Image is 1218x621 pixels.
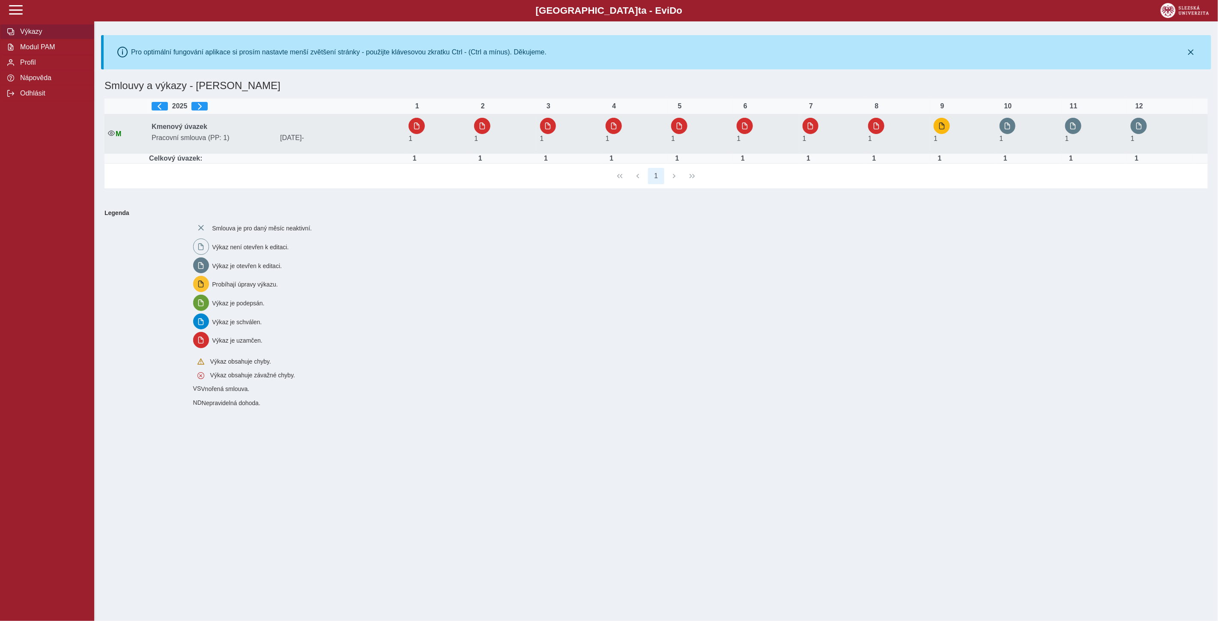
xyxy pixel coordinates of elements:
div: Úvazek : 8 h / den. 40 h / týden. [1128,155,1145,162]
span: Smlouva vnořená do kmene [193,399,202,406]
span: Profil [18,59,87,66]
span: Úvazek : 8 h / den. 40 h / týden. [803,135,806,142]
i: Smlouva je aktivní [108,130,115,137]
span: Výkaz je otevřen k editaci. [212,263,282,269]
span: Úvazek : 8 h / den. 40 h / týden. [1000,135,1003,142]
span: Úvazek : 8 h / den. 40 h / týden. [737,135,740,142]
span: - [302,134,304,141]
div: Úvazek : 8 h / den. 40 h / týden. [669,155,686,162]
span: Nápověda [18,74,87,82]
div: Úvazek : 8 h / den. 40 h / týden. [866,155,883,162]
span: [DATE] [277,134,405,142]
span: Pracovní smlouva (PP: 1) [148,134,277,142]
span: Výkaz obsahuje závažné chyby. [210,372,295,379]
span: Úvazek : 8 h / den. 40 h / týden. [474,135,478,142]
h1: Smlouvy a výkazy - [PERSON_NAME] [101,76,1026,95]
div: Úvazek : 8 h / den. 40 h / týden. [472,155,489,162]
span: Výkaz je podepsán. [212,300,264,307]
div: 6 [737,102,754,110]
span: t [638,5,641,16]
span: D [669,5,676,16]
div: 4 [606,102,623,110]
span: Vnořená smlouva. [201,385,249,392]
span: Úvazek : 8 h / den. 40 h / týden. [409,135,412,142]
b: Kmenový úvazek [152,123,207,130]
b: Legenda [101,206,1204,220]
span: Úvazek : 8 h / den. 40 h / týden. [540,135,544,142]
span: Údaje souhlasí s údaji v Magionu [116,130,121,137]
div: 2025 [152,102,402,110]
span: Úvazek : 8 h / den. 40 h / týden. [671,135,675,142]
div: 11 [1065,102,1082,110]
span: Nepravidelná dohoda. [202,400,260,406]
span: Výkaz není otevřen k editaci. [212,244,289,251]
div: Úvazek : 8 h / den. 40 h / týden. [734,155,751,162]
span: Smlouva vnořená do kmene [193,385,201,392]
span: Výkazy [18,28,87,36]
span: Výkaz obsahuje chyby. [210,358,271,365]
td: Celkový úvazek: [148,154,405,164]
span: Výkaz je uzamčen. [212,337,263,344]
span: Úvazek : 8 h / den. 40 h / týden. [1065,135,1069,142]
span: o [677,5,683,16]
div: Úvazek : 8 h / den. 40 h / týden. [997,155,1014,162]
span: Úvazek : 8 h / den. 40 h / týden. [934,135,937,142]
img: logo_web_su.png [1161,3,1209,18]
div: Úvazek : 8 h / den. 40 h / týden. [537,155,555,162]
span: Probíhají úpravy výkazu. [212,281,278,288]
div: 10 [1000,102,1017,110]
div: 7 [803,102,820,110]
span: Úvazek : 8 h / den. 40 h / týden. [868,135,872,142]
span: Úvazek : 8 h / den. 40 h / týden. [1131,135,1134,142]
b: [GEOGRAPHIC_DATA] a - Evi [26,5,1192,16]
div: 2 [474,102,491,110]
div: Úvazek : 8 h / den. 40 h / týden. [603,155,620,162]
span: Smlouva je pro daný měsíc neaktivní. [212,225,312,232]
div: Úvazek : 8 h / den. 40 h / týden. [931,155,948,162]
div: Úvazek : 8 h / den. 40 h / týden. [800,155,817,162]
button: 1 [648,168,664,184]
span: Úvazek : 8 h / den. 40 h / týden. [606,135,609,142]
div: 3 [540,102,557,110]
div: 8 [868,102,885,110]
span: Výkaz je schválen. [212,319,262,325]
div: 9 [934,102,951,110]
span: Modul PAM [18,43,87,51]
div: 1 [409,102,426,110]
div: Úvazek : 8 h / den. 40 h / týden. [1063,155,1080,162]
div: Pro optimální fungování aplikace si prosím nastavte menší zvětšení stránky - použijte klávesovou ... [131,48,546,56]
span: Odhlásit [18,90,87,97]
div: Úvazek : 8 h / den. 40 h / týden. [406,155,423,162]
div: 12 [1131,102,1148,110]
div: 5 [671,102,688,110]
